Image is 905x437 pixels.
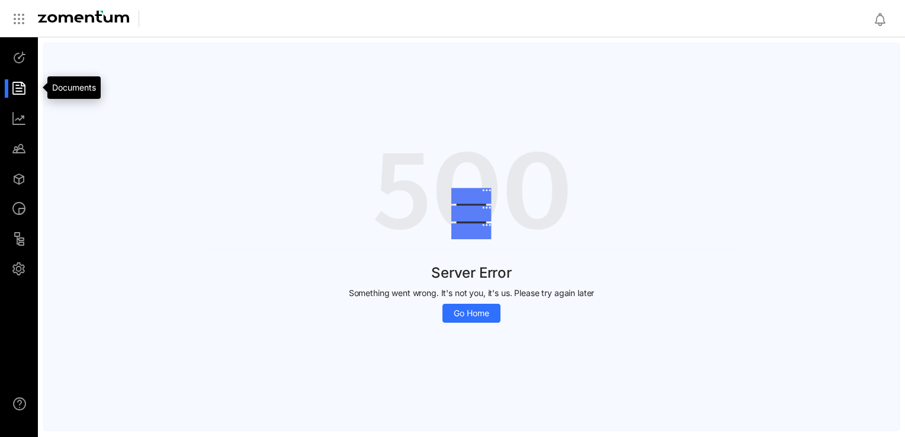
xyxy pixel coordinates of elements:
[47,76,101,99] div: Documents
[873,5,897,33] div: Notifications
[442,304,500,323] button: Go Home
[349,287,595,299] span: Something went wrong. It's not you, it's us. Please try again later
[431,264,511,282] span: Server Error
[38,11,129,23] img: Zomentum Logo
[454,307,489,320] span: Go Home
